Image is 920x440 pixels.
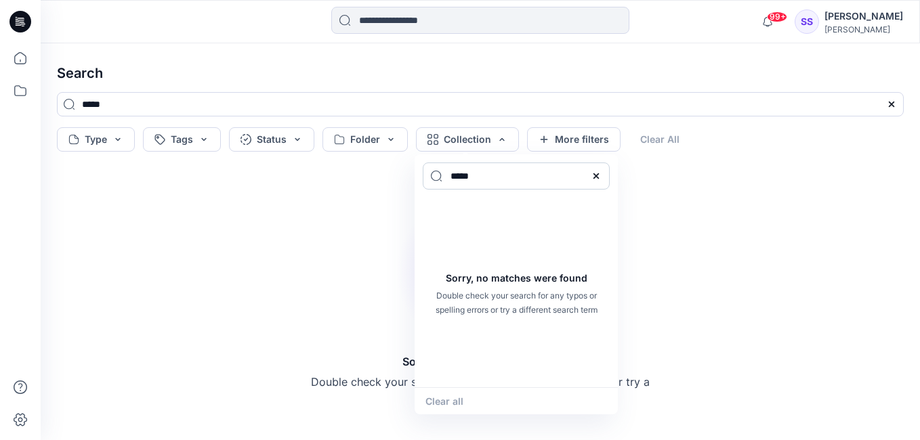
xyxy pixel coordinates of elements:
[824,8,903,24] div: [PERSON_NAME]
[795,9,819,34] div: SS
[229,127,314,152] button: Status
[425,289,607,317] p: Double check your search for any typos or spelling errors or try a different search term
[322,127,408,152] button: Folder
[143,127,221,152] button: Tags
[416,127,519,152] button: Collection
[767,12,787,22] span: 99+
[396,191,586,353] img: Sorry, no matches were found
[402,353,558,370] h5: Sorry, no matches were found
[824,24,903,35] div: [PERSON_NAME]
[425,271,607,285] p: Sorry, no matches were found
[46,54,915,92] h4: Search
[57,127,135,152] button: Type
[311,374,650,406] p: Double check your search for any typos or spelling errors or try a different search term.
[527,127,621,152] button: More filters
